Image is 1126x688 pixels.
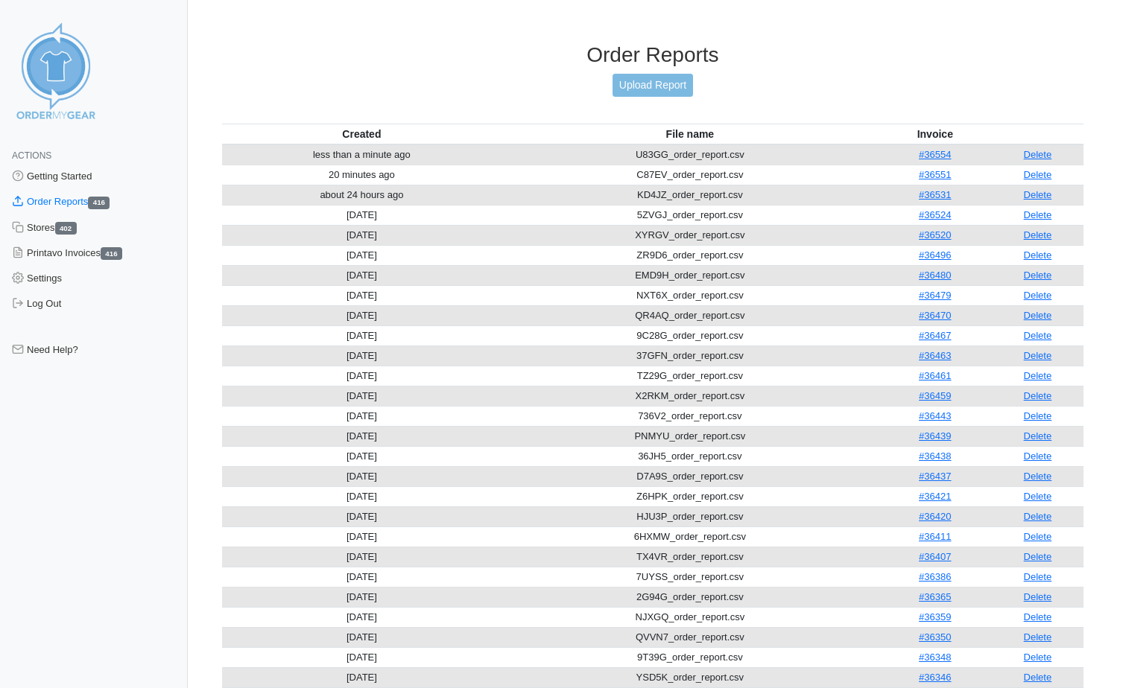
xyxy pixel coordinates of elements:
[222,466,502,486] td: [DATE]
[502,446,879,466] td: 36JH5_order_report.csv
[919,209,951,220] a: #36524
[502,547,879,567] td: TX4VR_order_report.csv
[919,270,951,281] a: #36480
[222,547,502,567] td: [DATE]
[222,486,502,506] td: [DATE]
[222,366,502,386] td: [DATE]
[502,345,879,366] td: 37GFN_order_report.csv
[919,450,951,462] a: #36438
[919,531,951,542] a: #36411
[1024,430,1052,442] a: Delete
[222,406,502,426] td: [DATE]
[502,667,879,687] td: YSD5K_order_report.csv
[222,225,502,245] td: [DATE]
[101,247,122,260] span: 416
[1024,410,1052,421] a: Delete
[222,42,1084,68] h3: Order Reports
[222,386,502,406] td: [DATE]
[1024,310,1052,321] a: Delete
[502,265,879,285] td: EMD9H_order_report.csv
[502,567,879,587] td: 7UYSS_order_report.csv
[502,607,879,627] td: NJXGQ_order_report.csv
[502,325,879,345] td: 9C28G_order_report.csv
[919,511,951,522] a: #36420
[222,245,502,265] td: [DATE]
[919,571,951,582] a: #36386
[919,189,951,200] a: #36531
[919,631,951,643] a: #36350
[1024,270,1052,281] a: Delete
[1024,631,1052,643] a: Delete
[1024,209,1052,220] a: Delete
[502,466,879,486] td: D7A9S_order_report.csv
[1024,390,1052,401] a: Delete
[1024,149,1052,160] a: Delete
[1024,229,1052,241] a: Delete
[12,150,51,161] span: Actions
[1024,491,1052,502] a: Delete
[919,652,951,663] a: #36348
[222,647,502,667] td: [DATE]
[222,446,502,466] td: [DATE]
[919,229,951,241] a: #36520
[222,124,502,144] th: Created
[502,205,879,225] td: 5ZVGJ_order_report.csv
[222,567,502,587] td: [DATE]
[502,124,879,144] th: File name
[222,305,502,325] td: [DATE]
[1024,249,1052,261] a: Delete
[502,406,879,426] td: 736V2_order_report.csv
[222,627,502,647] td: [DATE]
[1024,169,1052,180] a: Delete
[919,672,951,683] a: #36346
[222,285,502,305] td: [DATE]
[1024,591,1052,602] a: Delete
[502,165,879,185] td: C87EV_order_report.csv
[222,426,502,446] td: [DATE]
[1024,290,1052,301] a: Delete
[879,124,992,144] th: Invoice
[222,205,502,225] td: [DATE]
[502,386,879,406] td: X2RKM_order_report.csv
[1024,511,1052,522] a: Delete
[919,410,951,421] a: #36443
[1024,450,1052,462] a: Delete
[1024,330,1052,341] a: Delete
[502,587,879,607] td: 2G94G_order_report.csv
[1024,471,1052,482] a: Delete
[222,345,502,366] td: [DATE]
[502,245,879,265] td: ZR9D6_order_report.csv
[1024,611,1052,622] a: Delete
[502,647,879,667] td: 9T39G_order_report.csv
[502,506,879,526] td: HJU3P_order_report.csv
[502,185,879,205] td: KD4JZ_order_report.csv
[502,486,879,506] td: Z6HPK_order_report.csv
[1024,571,1052,582] a: Delete
[1024,370,1052,381] a: Delete
[222,506,502,526] td: [DATE]
[919,350,951,361] a: #36463
[222,526,502,547] td: [DATE]
[919,370,951,381] a: #36461
[919,591,951,602] a: #36365
[919,290,951,301] a: #36479
[1024,672,1052,683] a: Delete
[919,390,951,401] a: #36459
[919,310,951,321] a: #36470
[502,627,879,647] td: QVVN7_order_report.csv
[1024,189,1052,200] a: Delete
[222,667,502,687] td: [DATE]
[502,285,879,305] td: NXT6X_order_report.csv
[919,330,951,341] a: #36467
[919,611,951,622] a: #36359
[502,305,879,325] td: QR4AQ_order_report.csv
[502,366,879,386] td: TZ29G_order_report.csv
[222,325,502,345] td: [DATE]
[222,185,502,205] td: about 24 hours ago
[502,526,879,547] td: 6HXMW_order_report.csv
[919,551,951,562] a: #36407
[88,197,110,209] span: 416
[502,225,879,245] td: XYRGV_order_report.csv
[55,222,77,235] span: 402
[1024,350,1052,361] a: Delete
